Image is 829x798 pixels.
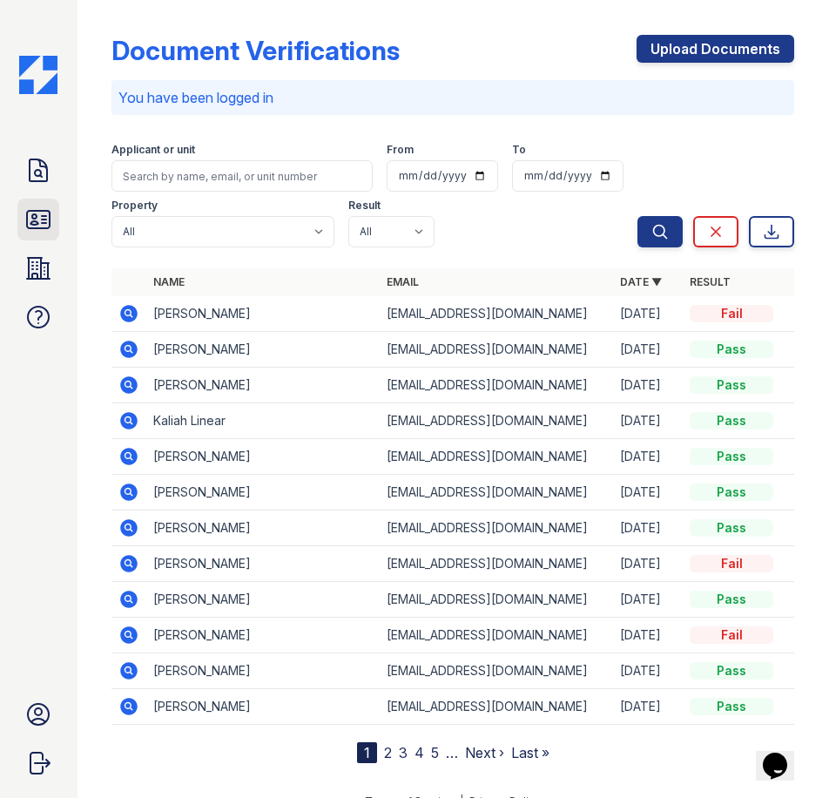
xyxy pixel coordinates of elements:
a: Date ▼ [620,275,662,288]
a: Email [387,275,419,288]
div: 1 [357,742,377,763]
td: [EMAIL_ADDRESS][DOMAIN_NAME] [380,403,613,439]
a: 2 [384,744,392,761]
div: Pass [690,412,773,429]
label: Result [348,199,381,213]
div: Pass [690,591,773,608]
a: Last » [511,744,549,761]
div: Pass [690,698,773,715]
td: [PERSON_NAME] [146,582,380,618]
td: [DATE] [613,439,683,475]
td: [DATE] [613,546,683,582]
td: [EMAIL_ADDRESS][DOMAIN_NAME] [380,653,613,689]
td: [EMAIL_ADDRESS][DOMAIN_NAME] [380,546,613,582]
td: [EMAIL_ADDRESS][DOMAIN_NAME] [380,689,613,725]
div: Document Verifications [111,35,400,66]
td: [DATE] [613,511,683,546]
td: [PERSON_NAME] [146,689,380,725]
div: Fail [690,305,773,322]
td: [EMAIL_ADDRESS][DOMAIN_NAME] [380,582,613,618]
label: Applicant or unit [111,143,195,157]
td: [PERSON_NAME] [146,296,380,332]
iframe: chat widget [756,728,812,781]
td: [EMAIL_ADDRESS][DOMAIN_NAME] [380,511,613,546]
td: [PERSON_NAME] [146,653,380,689]
label: From [387,143,414,157]
label: Property [111,199,158,213]
td: [EMAIL_ADDRESS][DOMAIN_NAME] [380,475,613,511]
td: [PERSON_NAME] [146,511,380,546]
img: CE_Icon_Blue-c292c112584629df590d857e76928e9f676e5b41ef8f769ba2f05ee15b207248.png [19,56,57,94]
a: Next › [465,744,504,761]
div: Pass [690,448,773,465]
div: Pass [690,484,773,501]
td: Kaliah Linear [146,403,380,439]
div: Fail [690,626,773,644]
td: [DATE] [613,332,683,368]
td: [DATE] [613,368,683,403]
td: [PERSON_NAME] [146,546,380,582]
a: Name [153,275,185,288]
td: [EMAIL_ADDRESS][DOMAIN_NAME] [380,368,613,403]
td: [EMAIL_ADDRESS][DOMAIN_NAME] [380,332,613,368]
a: 5 [431,744,439,761]
td: [DATE] [613,403,683,439]
td: [EMAIL_ADDRESS][DOMAIN_NAME] [380,439,613,475]
div: Fail [690,555,773,572]
td: [DATE] [613,296,683,332]
div: Pass [690,376,773,394]
td: [EMAIL_ADDRESS][DOMAIN_NAME] [380,296,613,332]
p: You have been logged in [118,87,787,108]
td: [PERSON_NAME] [146,368,380,403]
label: To [512,143,526,157]
a: 3 [399,744,408,761]
span: … [446,742,458,763]
td: [PERSON_NAME] [146,439,380,475]
a: 4 [414,744,424,761]
div: Pass [690,519,773,537]
div: Pass [690,341,773,358]
a: Upload Documents [637,35,794,63]
div: Pass [690,662,773,680]
td: [DATE] [613,618,683,653]
a: Result [690,275,731,288]
td: [DATE] [613,582,683,618]
input: Search by name, email, or unit number [111,160,373,192]
td: [DATE] [613,653,683,689]
td: [DATE] [613,475,683,511]
td: [PERSON_NAME] [146,618,380,653]
td: [PERSON_NAME] [146,475,380,511]
td: [DATE] [613,689,683,725]
td: [EMAIL_ADDRESS][DOMAIN_NAME] [380,618,613,653]
td: [PERSON_NAME] [146,332,380,368]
